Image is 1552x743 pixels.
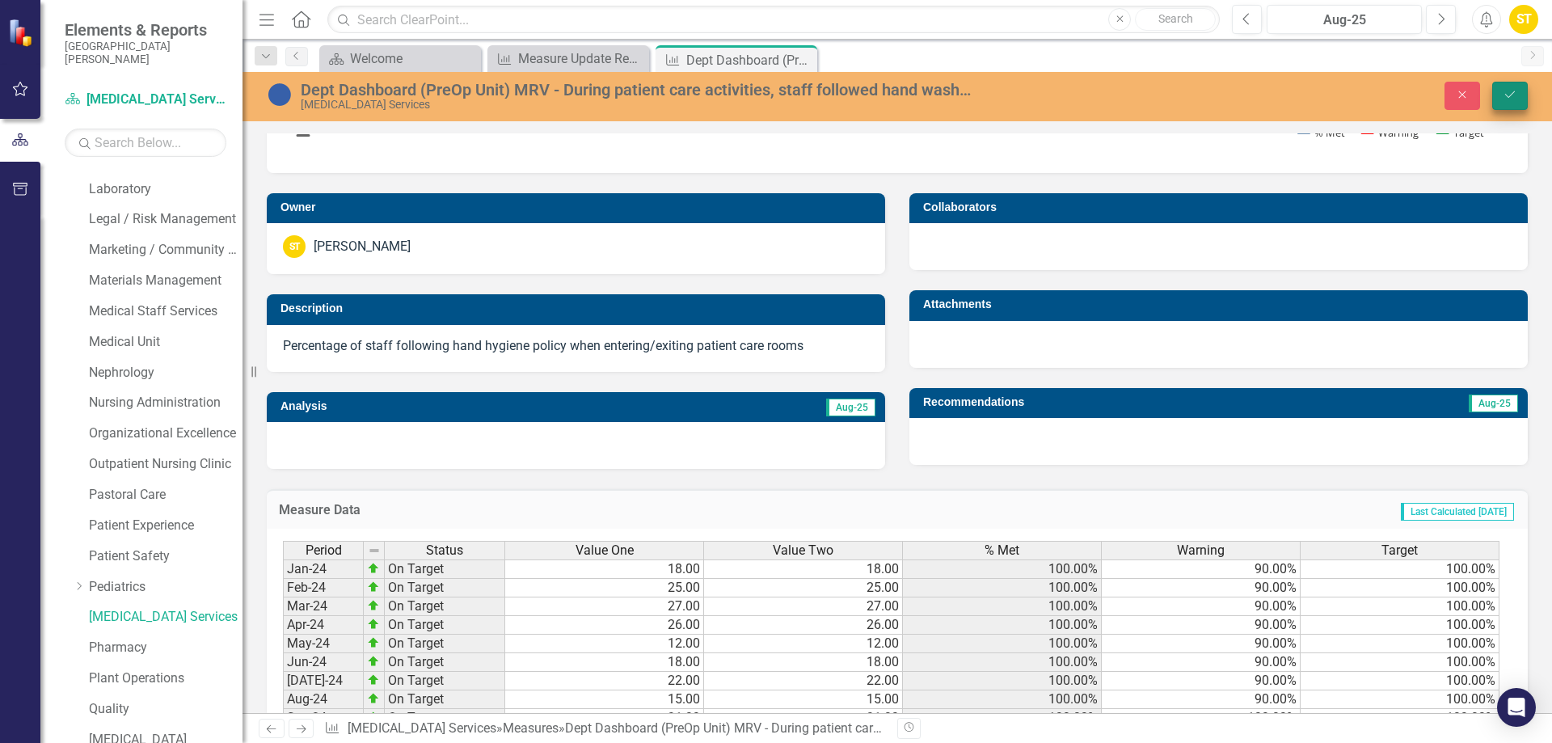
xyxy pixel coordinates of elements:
a: Medical Unit [89,333,242,352]
td: 25.00 [704,579,903,597]
td: On Target [385,653,505,672]
div: Dept Dashboard (PreOp Unit) MRV - During patient care activities, staff followed hand washing P & P [301,81,974,99]
td: 18.00 [505,653,704,672]
a: [MEDICAL_DATA] Services [65,91,226,109]
td: On Target [385,690,505,709]
td: 100.00% [1301,709,1499,728]
span: Last Calculated [DATE] [1401,503,1514,521]
td: On Target [385,709,505,728]
img: 8DAGhfEEPCf229AAAAAElFTkSuQmCC [368,544,381,557]
div: Welcome [350,49,477,69]
img: zOikAAAAAElFTkSuQmCC [367,599,380,612]
h3: Attachments [923,298,1520,310]
span: Aug-25 [1469,395,1518,412]
td: On Target [385,559,505,579]
td: 100.00% [1301,690,1499,709]
span: Period [306,543,342,558]
a: Nephrology [89,364,242,382]
td: 27.00 [505,597,704,616]
button: ST [1509,5,1538,34]
td: 26.00 [505,616,704,635]
button: Search [1135,8,1216,31]
span: Target [1381,543,1418,558]
a: Measure Update Report [491,49,645,69]
div: [MEDICAL_DATA] Services [301,99,974,111]
td: 100.00% [1102,709,1301,728]
a: Nursing Administration [89,394,242,412]
td: 100.00% [1301,635,1499,653]
h3: Measure Data [279,503,793,517]
td: 27.00 [704,597,903,616]
div: » » [324,720,885,738]
img: ClearPoint Strategy [8,18,36,46]
a: Outpatient Nursing Clinic [89,455,242,474]
img: zOikAAAAAElFTkSuQmCC [367,562,380,575]
td: 25.00 [505,579,704,597]
td: 100.00% [1301,672,1499,690]
a: Quality [89,700,242,719]
a: Measures [503,720,559,736]
a: Pharmacy [89,639,242,657]
td: 100.00% [903,690,1102,709]
div: Dept Dashboard (PreOp Unit) MRV - During patient care activities, staff followed hand washing P & P [686,50,813,70]
h3: Collaborators [923,201,1520,213]
a: [MEDICAL_DATA] Services [89,608,242,627]
img: zOikAAAAAElFTkSuQmCC [367,673,380,686]
span: Value One [576,543,634,558]
td: 100.00% [1301,559,1499,579]
td: 100.00% [903,672,1102,690]
td: 90.00% [1102,672,1301,690]
td: 12.00 [505,635,704,653]
a: Pastoral Care [89,486,242,504]
td: 26.00 [704,616,903,635]
td: Sep-24 [283,709,364,728]
a: [MEDICAL_DATA] Services [348,720,496,736]
span: Status [426,543,463,558]
td: 100.00% [1301,653,1499,672]
td: 90.00% [1102,616,1301,635]
td: 100.00% [903,579,1102,597]
td: 22.00 [505,672,704,690]
a: Marketing / Community Services [89,241,242,260]
a: Organizational Excellence [89,424,242,443]
td: 15.00 [704,690,903,709]
td: 18.00 [704,559,903,579]
td: 100.00% [903,635,1102,653]
a: Patient Safety [89,547,242,566]
span: Elements & Reports [65,20,226,40]
td: 100.00% [903,597,1102,616]
a: Materials Management [89,272,242,290]
td: 90.00% [1102,653,1301,672]
td: Aug-24 [283,690,364,709]
h3: Analysis [280,400,565,412]
h3: Owner [280,201,877,213]
td: 18.00 [505,559,704,579]
div: Aug-25 [1272,11,1416,30]
td: On Target [385,635,505,653]
td: 90.00% [1102,559,1301,579]
td: 18.00 [704,653,903,672]
td: May-24 [283,635,364,653]
td: Jun-24 [283,653,364,672]
td: 90.00% [1102,635,1301,653]
td: 100.00% [903,616,1102,635]
p: Percentage of staff following hand hygiene policy when entering/exiting patient care rooms [283,337,869,356]
td: 12.00 [704,635,903,653]
td: 100.00% [903,709,1102,728]
td: 15.00 [505,690,704,709]
td: 100.00% [1301,597,1499,616]
td: Jan-24 [283,559,364,579]
td: 100.00% [903,559,1102,579]
img: zOikAAAAAElFTkSuQmCC [367,692,380,705]
span: Search [1158,12,1193,25]
img: zOikAAAAAElFTkSuQmCC [367,580,380,593]
td: [DATE]-24 [283,672,364,690]
h3: Recommendations [923,396,1320,408]
td: 90.00% [1102,690,1301,709]
div: ST [283,235,306,258]
td: Feb-24 [283,579,364,597]
td: 100.00% [1301,579,1499,597]
td: On Target [385,672,505,690]
span: Aug-25 [826,399,875,416]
